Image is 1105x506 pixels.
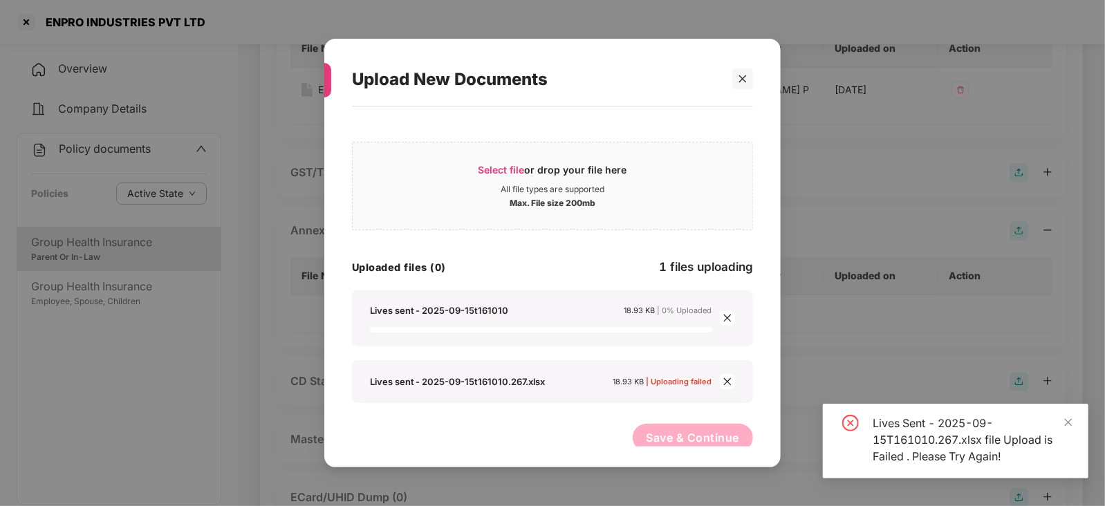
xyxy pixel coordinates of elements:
[370,304,509,317] div: Lives sent - 2025-09-15t161010
[501,184,604,195] div: All file types are supported
[353,153,752,219] span: Select fileor drop your file hereAll file types are supportedMax. File size 200mb
[613,377,644,386] span: 18.93 KB
[720,310,735,326] span: close
[510,195,595,209] div: Max. File size 200mb
[842,415,859,431] span: close-circle
[1064,418,1073,427] span: close
[479,164,525,176] span: Select file
[720,374,735,389] span: close
[659,258,753,277] div: 1 files uploading
[624,306,656,315] span: 18.93 KB
[738,74,748,84] span: close
[873,415,1072,465] div: Lives Sent - 2025-09-15T161010.267.xlsx file Upload is Failed . Please Try Again!
[352,53,720,106] div: Upload New Documents
[370,375,546,388] div: Lives sent - 2025-09-15t161010.267.xlsx
[352,261,446,274] h4: Uploaded files (0)
[479,163,627,184] div: or drop your file here
[658,306,712,315] span: | 0% Uploaded
[647,377,712,386] span: | Uploading failed
[633,424,754,451] button: Save & Continue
